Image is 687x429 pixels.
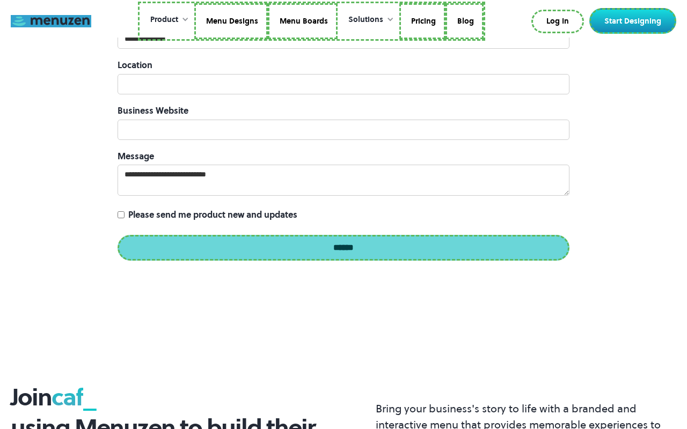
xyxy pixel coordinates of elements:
label: Business Website [118,105,569,117]
span: caf [52,380,83,413]
span: _ [83,380,96,413]
h3: Join [11,382,328,412]
a: Blog [445,3,484,40]
span: Please send me product new and updates [128,209,297,221]
label: Location [118,60,569,71]
a: Menu Boards [268,3,338,40]
input: Please send me product new and updates [118,211,125,218]
a: Log In [531,10,584,33]
a: Menu Designs [194,3,268,40]
a: Pricing [399,3,445,40]
a: Start Designing [589,8,676,34]
div: Solutions [348,14,383,26]
div: Product [140,3,194,36]
label: Message [118,151,569,162]
div: Solutions [338,3,399,36]
div: Product [150,14,178,26]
